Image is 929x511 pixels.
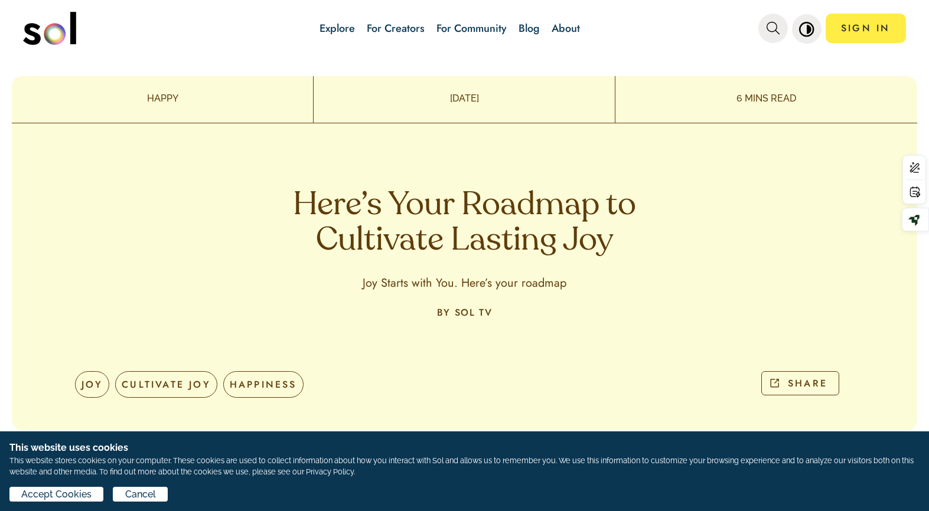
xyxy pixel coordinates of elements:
[552,21,580,36] a: About
[826,14,906,43] a: SIGN IN
[125,487,156,502] span: Cancel
[788,376,827,390] p: SHARE
[615,91,917,106] p: 6 MINS READ
[363,277,566,290] p: Joy Starts with You. Here’s your roadmap
[437,307,492,318] p: BY SOL TV
[75,371,110,398] div: JOY
[223,371,304,398] div: HAPPINESS
[115,371,217,398] div: CULTIVATE JOY
[761,371,839,395] button: SHARE
[113,487,167,502] button: Cancel
[9,455,920,477] p: This website stores cookies on your computer. These cookies are used to collect information about...
[436,21,507,36] a: For Community
[320,21,355,36] a: Explore
[291,188,639,259] h1: Here’s Your Roadmap to Cultivate Lasting Joy
[23,12,76,45] img: logo
[12,91,313,106] p: HAPPY
[519,21,540,36] a: Blog
[9,441,920,455] h1: This website uses cookies
[9,487,103,502] button: Accept Cookies
[367,21,425,36] a: For Creators
[21,487,92,502] span: Accept Cookies
[314,91,615,106] p: [DATE]
[23,8,905,49] nav: main navigation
